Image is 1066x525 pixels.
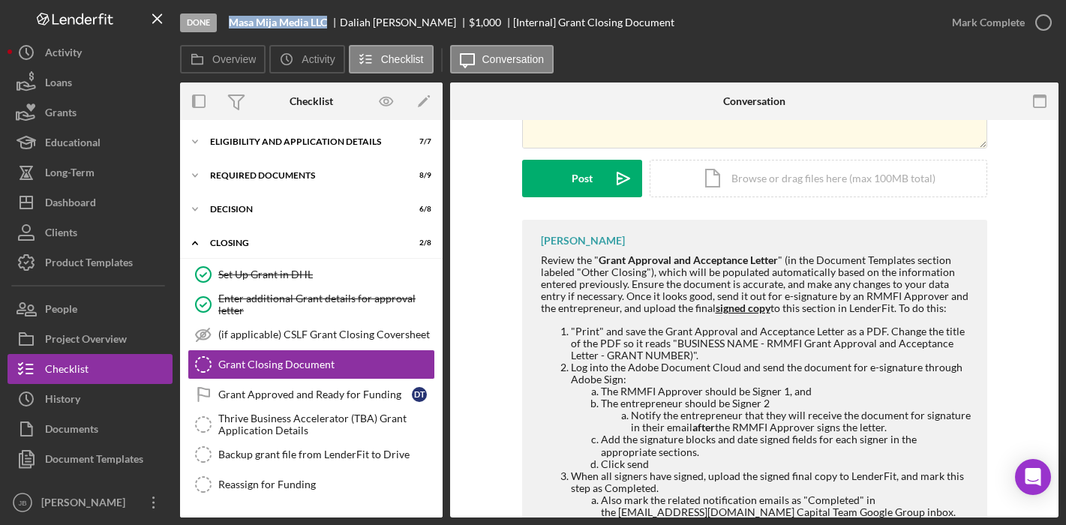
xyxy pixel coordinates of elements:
[8,247,173,277] button: Product Templates
[8,67,173,97] button: Loans
[188,409,435,439] a: Thrive Business Accelerator (TBA) Grant Application Details
[188,379,435,409] a: Grant Approved and Ready for FundingDT
[8,127,173,157] a: Educational
[404,238,431,247] div: 2 / 8
[601,494,972,518] li: Also mark the related notification emails as "Completed" in the [EMAIL_ADDRESS][DOMAIN_NAME] Capi...
[8,97,173,127] button: Grants
[218,388,412,400] div: Grant Approved and Ready for Funding
[8,157,173,187] button: Long-Term
[188,469,435,499] a: Reassign for Funding
[45,324,127,358] div: Project Overview
[45,444,143,478] div: Document Templates
[188,349,435,379] a: Grant Closing Document
[45,127,101,161] div: Educational
[45,354,89,388] div: Checklist
[404,205,431,214] div: 6 / 8
[290,95,333,107] div: Checklist
[8,324,173,354] button: Project Overview
[218,358,434,370] div: Grant Closing Document
[8,294,173,324] a: People
[541,254,972,314] div: Review the " " (in the Document Templates section labeled "Other Closing"), which will be populat...
[541,235,625,247] div: [PERSON_NAME]
[218,328,434,340] div: (if applicable) CSLF Grant Closing Coversheet
[8,217,173,247] button: Clients
[45,294,77,328] div: People
[631,409,972,433] li: Notify the entrepreneur that they will receive the document for signature in their email the RMMF...
[180,45,266,73] button: Overview
[340,16,469,28] div: Daliah [PERSON_NAME]
[210,137,394,146] div: Eligibility and Application Details
[210,205,394,214] div: DECISION
[45,157,95,191] div: Long-Term
[218,478,434,490] div: Reassign for Funding
[404,137,431,146] div: 7 / 7
[716,301,770,314] strong: signed copy
[571,361,972,470] li: Log into the Adobe Document Cloud and send the document for e-signature through Adobe Sign:
[8,487,173,517] button: JB[PERSON_NAME]
[571,470,972,518] li: When all signers have signed, upload the signed final copy to LenderFit, and mark this step as Co...
[8,354,173,384] button: Checklist
[38,487,135,521] div: [PERSON_NAME]
[188,439,435,469] a: Backup grant file from LenderFit to Drive
[381,53,424,65] label: Checklist
[229,16,327,28] b: Masa Mija Media LLC
[469,16,501,28] div: $1,000
[302,53,335,65] label: Activity
[571,325,972,361] li: "Print" and save the Grant Approval and Acceptance Letter as a PDF. Change the title of the PDF s...
[937,7,1058,37] button: Mark Complete
[45,217,77,251] div: Clients
[45,67,72,101] div: Loans
[210,238,394,247] div: CLOSING
[8,187,173,217] button: Dashboard
[45,414,98,448] div: Documents
[188,289,435,319] a: Enter additional Grant details for approval letter
[188,319,435,349] a: (if applicable) CSLF Grant Closing Coversheet
[601,385,972,397] li: The RMMFI Approver should be Signer 1, and
[218,292,434,316] div: Enter additional Grant details for approval letter
[210,171,394,180] div: REQUIRED DOCUMENTS
[269,45,344,73] button: Activity
[450,45,554,73] button: Conversation
[180,13,217,32] div: Done
[522,160,642,197] button: Post
[482,53,545,65] label: Conversation
[349,45,434,73] button: Checklist
[723,95,785,107] div: Conversation
[45,384,80,418] div: History
[212,53,256,65] label: Overview
[412,387,427,402] div: D T
[404,171,431,180] div: 8 / 9
[218,268,434,280] div: Set Up Grant in DHL
[218,448,434,460] div: Backup grant file from LenderFit to Drive
[45,37,82,71] div: Activity
[8,414,173,444] button: Documents
[601,458,972,470] li: Click send
[513,16,674,28] div: [Internal] Grant Closing Document
[952,7,1025,37] div: Mark Complete
[18,499,26,507] text: JB
[601,397,972,433] li: The entrepreneur should be Signer 2
[8,444,173,474] button: Document Templates
[45,247,133,281] div: Product Templates
[692,421,715,433] strong: after
[599,253,778,266] strong: Grant Approval and Acceptance Letter
[8,384,173,414] button: History
[218,412,434,436] div: Thrive Business Accelerator (TBA) Grant Application Details
[8,37,173,67] button: Activity
[45,187,96,221] div: Dashboard
[188,259,435,289] a: Set Up Grant in DHL
[572,160,593,197] div: Post
[601,433,972,457] li: Add the signature blocks and date signed fields for each signer in the appropriate sections.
